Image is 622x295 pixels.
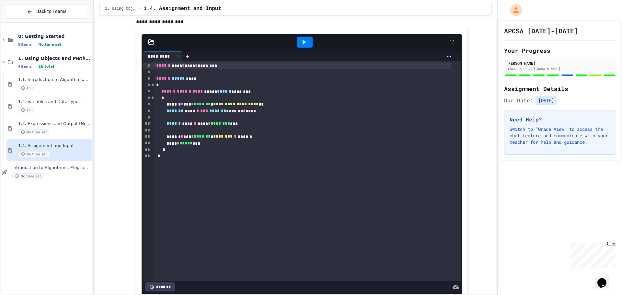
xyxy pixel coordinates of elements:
span: 9 items [18,42,32,47]
span: Back to Teams [36,8,66,15]
span: No time set [38,42,62,47]
h2: Assignment Details [504,84,616,93]
iframe: chat widget [568,241,616,268]
span: 1.2. Variables and Data Types [18,99,91,105]
span: / [139,6,141,11]
span: No time set [18,129,50,135]
span: 2h total [38,64,54,69]
button: Back to Teams [6,5,87,18]
span: 0: Getting Started [18,33,91,39]
span: [DATE] [536,96,557,105]
div: [PERSON_NAME] [506,60,614,66]
span: 1h [18,107,34,113]
span: 1. Using Objects and Methods [105,6,136,11]
span: • [34,42,36,47]
span: 1.1. Introduction to Algorithms, Programming, and Compilers [18,77,91,83]
div: My Account [503,3,524,17]
span: • [34,64,36,69]
p: Switch to "Grade View" to access the chat feature and communicate with your teacher for help and ... [510,126,611,145]
span: 4 items [18,64,32,69]
iframe: chat widget [595,269,616,289]
h2: Your Progress [504,46,616,55]
span: No time set [18,151,50,157]
span: Introduction to Algorithms, Programming, and Compilers [12,165,91,171]
span: 1. Using Objects and Methods [18,55,91,61]
span: 1.4. Assignment and Input [144,5,221,13]
span: 1.4. Assignment and Input [18,143,91,149]
span: No time set [12,173,44,179]
h1: APCSA [DATE]-[DATE] [504,26,578,35]
span: 1.3. Expressions and Output [New] [18,121,91,127]
span: Due Date: [504,96,533,104]
span: 1h [18,85,34,91]
div: Chat with us now!Close [3,3,45,41]
div: [EMAIL_ADDRESS][DOMAIN_NAME] [506,66,614,71]
h3: Need Help? [510,116,611,123]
